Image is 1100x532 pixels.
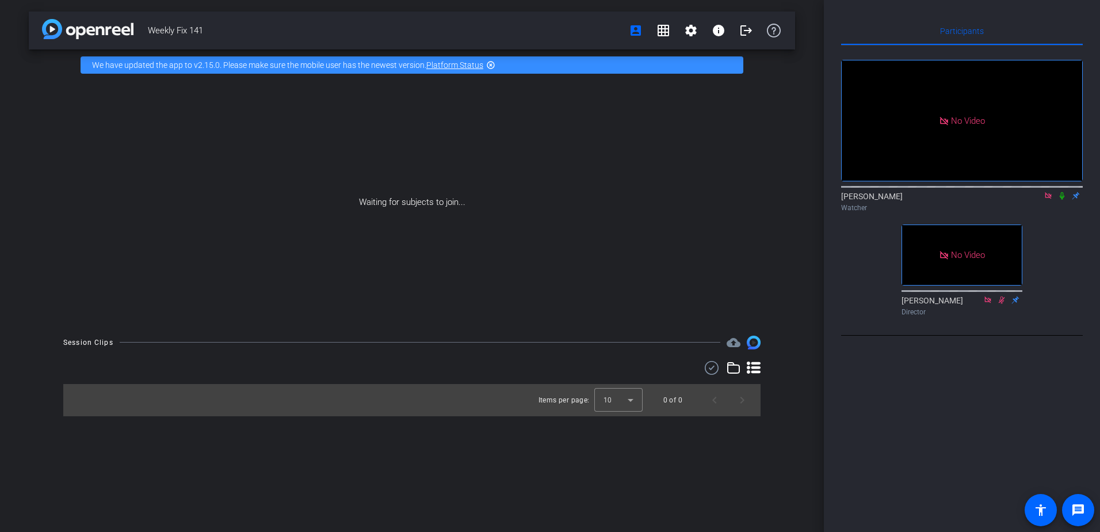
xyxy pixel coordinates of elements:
div: 0 of 0 [663,394,682,406]
mat-icon: cloud_upload [727,336,740,349]
mat-icon: account_box [629,24,643,37]
span: No Video [951,250,985,260]
mat-icon: logout [739,24,753,37]
div: Items per page: [538,394,590,406]
mat-icon: message [1071,503,1085,517]
span: Weekly Fix 141 [148,19,622,42]
mat-icon: settings [684,24,698,37]
span: Destinations for your clips [727,336,740,349]
mat-icon: accessibility [1034,503,1048,517]
div: [PERSON_NAME] [841,191,1083,213]
div: Watcher [841,203,1083,213]
mat-icon: highlight_off [486,60,495,70]
button: Previous page [701,386,728,414]
img: Session clips [747,336,761,349]
mat-icon: info [712,24,725,37]
span: No Video [951,115,985,126]
img: app-logo [42,19,133,39]
div: Session Clips [63,337,113,348]
div: Director [902,307,1022,317]
div: Waiting for subjects to join... [29,81,795,324]
span: Participants [940,27,984,35]
a: Platform Status [426,60,483,70]
div: [PERSON_NAME] [902,295,1022,317]
button: Next page [728,386,756,414]
div: We have updated the app to v2.15.0. Please make sure the mobile user has the newest version. [81,56,743,74]
mat-icon: grid_on [656,24,670,37]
